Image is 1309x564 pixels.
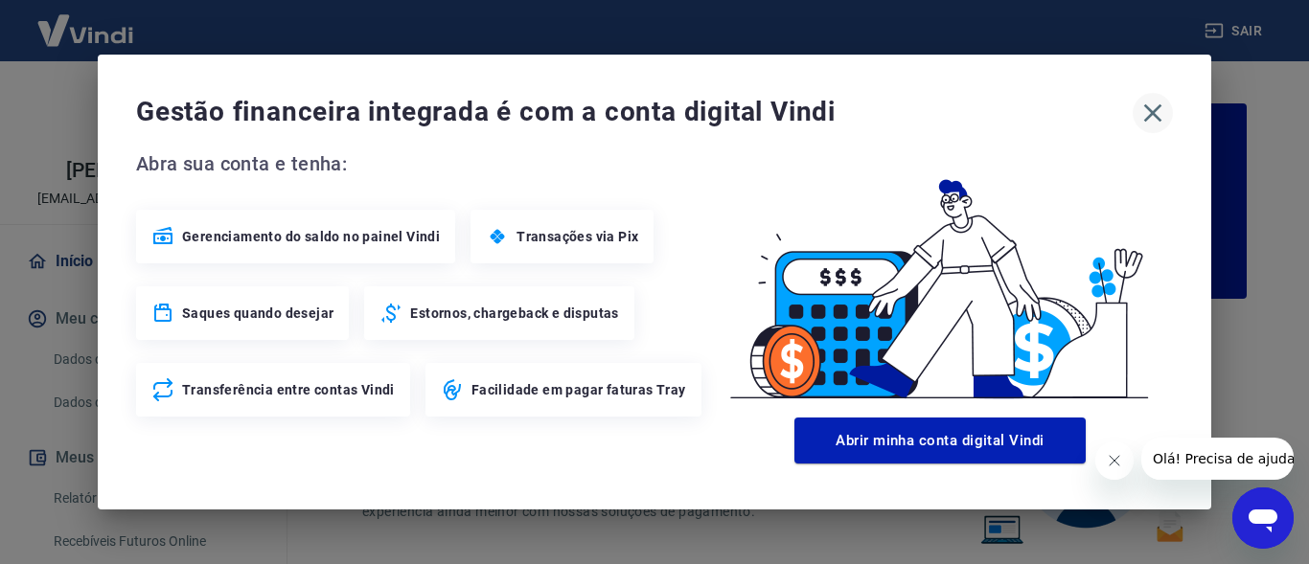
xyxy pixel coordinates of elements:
span: Saques quando desejar [182,304,333,323]
span: Gestão financeira integrada é com a conta digital Vindi [136,93,1133,131]
iframe: Botão para abrir a janela de mensagens [1232,487,1294,549]
span: Gerenciamento do saldo no painel Vindi [182,227,440,246]
button: Abrir minha conta digital Vindi [794,417,1086,463]
span: Olá! Precisa de ajuda? [11,13,161,29]
span: Facilidade em pagar faturas Tray [471,380,686,399]
span: Transferência entre contas Vindi [182,380,395,399]
span: Estornos, chargeback e disputas [410,304,618,323]
iframe: Fechar mensagem [1095,441,1134,480]
img: Good Billing [707,148,1173,410]
iframe: Mensagem da empresa [1141,438,1294,480]
span: Abra sua conta e tenha: [136,148,707,179]
span: Transações via Pix [517,227,638,246]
